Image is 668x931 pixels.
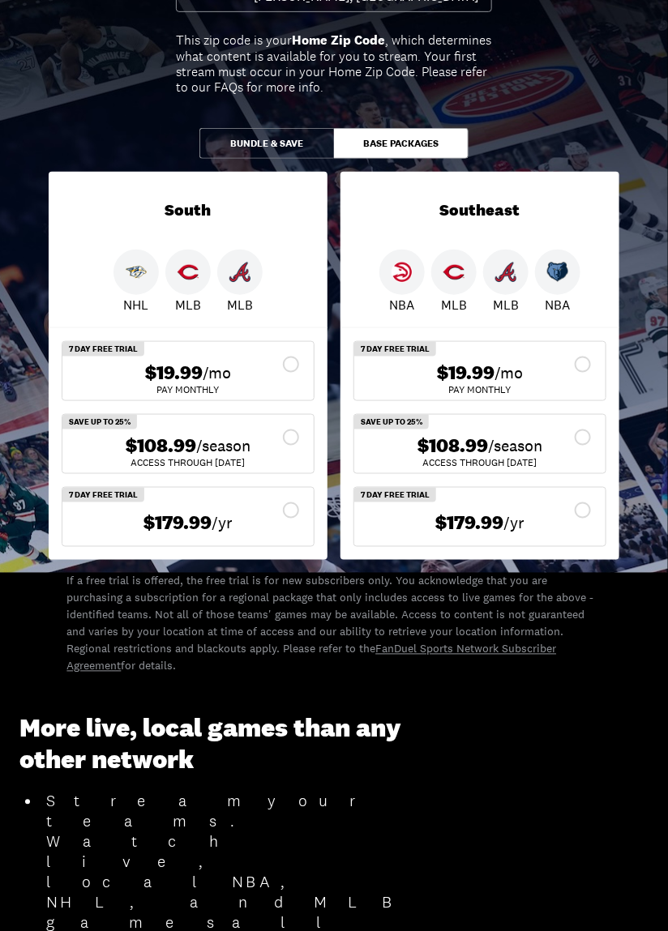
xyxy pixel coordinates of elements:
[390,295,415,314] p: NBA
[417,434,488,458] span: $108.99
[19,714,439,776] h3: More live, local games than any other network
[441,295,467,314] p: MLB
[367,458,593,468] div: ACCESS THROUGH [DATE]
[334,128,469,159] button: Base Packages
[126,262,147,283] img: Predators
[495,262,516,283] img: Braves
[354,342,436,357] div: 7 Day Free Trial
[547,262,568,283] img: Grizzlies
[62,488,144,502] div: 7 Day Free Trial
[124,295,149,314] p: NHL
[75,458,301,468] div: ACCESS THROUGH [DATE]
[62,342,144,357] div: 7 Day Free Trial
[199,128,334,159] button: Bundle & Save
[203,361,231,384] span: /mo
[495,361,523,384] span: /mo
[212,512,233,535] span: /yr
[354,415,429,429] div: SAVE UP TO 25%
[340,172,619,250] div: Southeast
[62,415,137,429] div: SAVE UP TO 25%
[145,361,203,385] span: $19.99
[292,32,385,49] b: Home Zip Code
[126,434,196,458] span: $108.99
[143,512,212,536] span: $179.99
[75,385,301,395] div: Pay Monthly
[227,295,253,314] p: MLB
[392,262,413,283] img: Hawks
[435,512,503,536] span: $179.99
[175,295,201,314] p: MLB
[488,434,542,457] span: /season
[229,262,250,283] img: Braves
[66,573,601,675] p: If a free trial is offered, the free trial is for new subscribers only. You acknowledge that you ...
[354,488,436,502] div: 7 Day Free Trial
[178,262,199,283] img: Reds
[176,32,492,95] div: This zip code is your , which determines what content is available for you to stream. Your first ...
[443,262,465,283] img: Reds
[493,295,519,314] p: MLB
[503,512,525,535] span: /yr
[49,172,328,250] div: South
[546,295,571,314] p: NBA
[367,385,593,395] div: Pay Monthly
[437,361,495,385] span: $19.99
[196,434,250,457] span: /season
